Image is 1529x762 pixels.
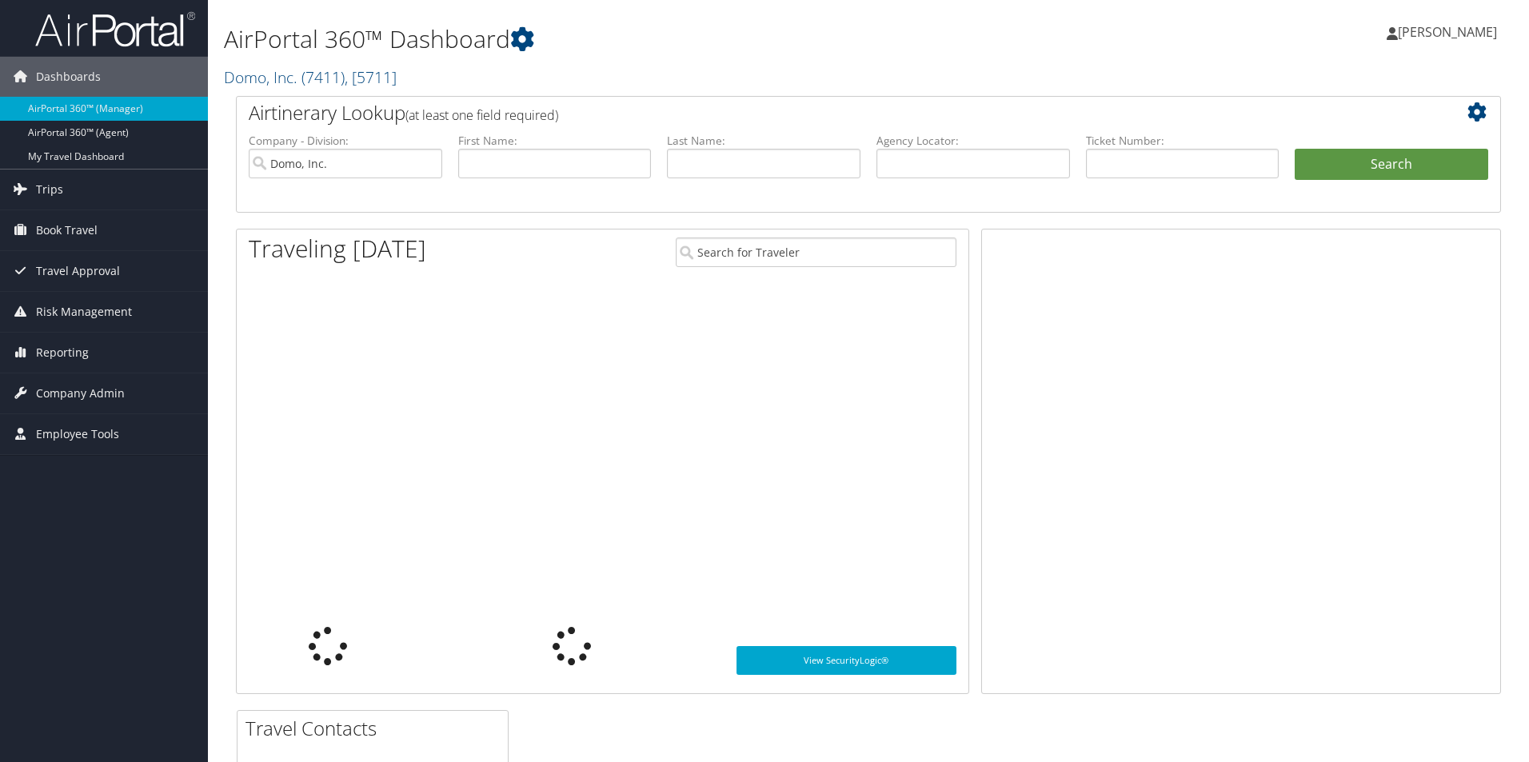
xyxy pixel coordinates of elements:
[876,133,1070,149] label: Agency Locator:
[345,66,397,88] span: , [ 5711 ]
[224,22,1084,56] h1: AirPortal 360™ Dashboard
[36,170,63,209] span: Trips
[36,292,132,332] span: Risk Management
[737,646,956,675] a: View SecurityLogic®
[1295,149,1488,181] button: Search
[676,237,956,267] input: Search for Traveler
[36,251,120,291] span: Travel Approval
[458,133,652,149] label: First Name:
[249,133,442,149] label: Company - Division:
[35,10,195,48] img: airportal-logo.png
[405,106,558,124] span: (at least one field required)
[246,715,508,742] h2: Travel Contacts
[36,333,89,373] span: Reporting
[36,57,101,97] span: Dashboards
[249,99,1383,126] h2: Airtinerary Lookup
[1387,8,1513,56] a: [PERSON_NAME]
[667,133,860,149] label: Last Name:
[36,373,125,413] span: Company Admin
[249,232,426,265] h1: Traveling [DATE]
[1398,23,1497,41] span: [PERSON_NAME]
[36,210,98,250] span: Book Travel
[224,66,397,88] a: Domo, Inc.
[1086,133,1279,149] label: Ticket Number:
[301,66,345,88] span: ( 7411 )
[36,414,119,454] span: Employee Tools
